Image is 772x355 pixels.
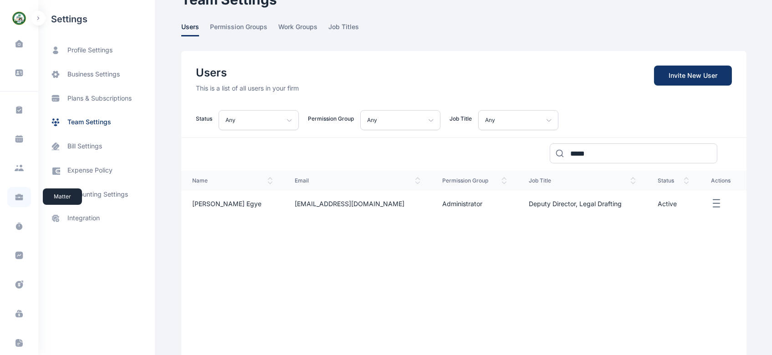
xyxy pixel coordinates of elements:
[442,200,482,208] span: Administrator
[38,38,155,62] a: profile settings
[278,22,317,36] span: work groups
[658,177,689,184] span: status
[196,66,299,80] h2: Users
[67,117,111,127] span: team settings
[295,200,404,208] span: [EMAIL_ADDRESS][DOMAIN_NAME]
[67,70,120,79] span: business settings
[38,183,155,206] a: accounting settings
[328,22,370,36] a: job titles
[647,191,700,217] td: Active
[38,110,155,134] a: team settings
[196,84,299,93] p: This is a list of all users in your firm
[38,134,155,158] a: bill settings
[225,115,235,126] p: Any
[67,142,102,151] span: bill settings
[38,86,155,110] a: plans & subscriptions
[529,200,622,208] span: Deputy Director, Legal Drafting
[210,22,278,36] a: permission groups
[295,177,421,184] span: email
[196,115,212,122] p: Status
[67,166,112,175] span: expense policy
[38,206,155,230] a: integration
[38,62,155,86] a: business settings
[711,177,736,184] span: actions
[67,190,128,199] span: accounting settings
[210,22,267,36] span: permission groups
[38,158,155,183] a: expense policy
[450,115,472,122] p: Job Title
[442,177,507,184] span: permission group
[67,46,112,55] span: profile settings
[529,177,636,184] span: job title
[654,66,732,86] a: Invite New User
[181,22,210,36] a: users
[308,115,354,122] p: Permission Group
[192,177,273,184] span: name
[192,200,261,208] span: [PERSON_NAME] Egye
[278,22,328,36] a: work groups
[367,115,377,126] p: Any
[67,94,132,103] span: plans & subscriptions
[485,115,495,126] p: Any
[181,22,199,36] span: users
[328,22,359,36] span: job titles
[67,213,100,223] span: integration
